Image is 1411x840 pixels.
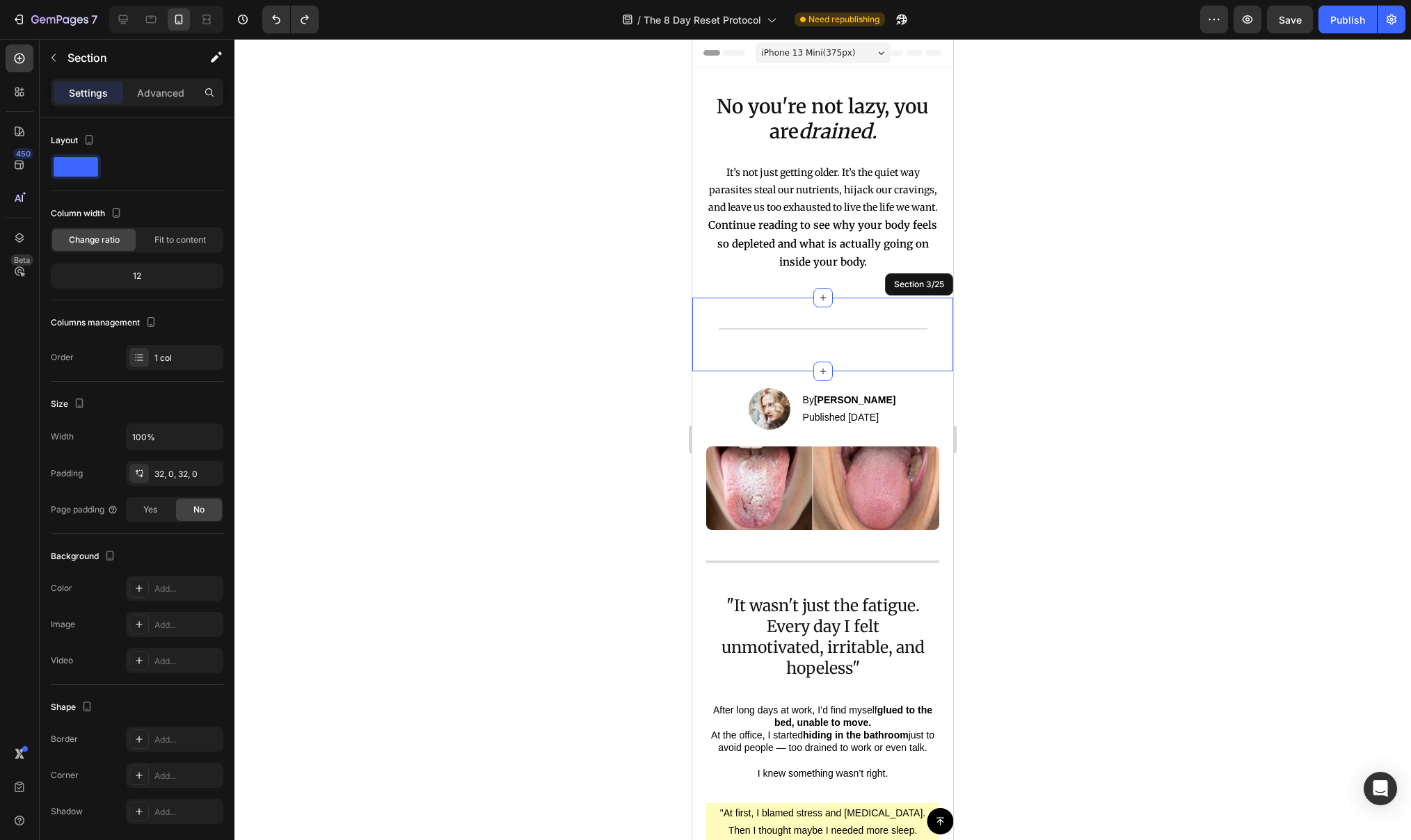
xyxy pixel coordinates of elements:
span: Yes [143,503,157,516]
span: / [637,13,641,27]
div: Order [51,351,74,364]
span: The 8 Day Reset Protocol [644,13,761,27]
div: Video [51,654,73,667]
div: Layout [51,131,97,150]
div: 450 [13,148,33,159]
p: Settings [69,86,108,100]
div: Add... [154,734,220,746]
div: Open Intercom Messenger [1364,772,1397,805]
div: Add... [154,770,220,782]
button: Publish [1318,6,1377,33]
div: 12 [54,266,221,286]
p: 7 [91,11,97,28]
p: Advanced [137,86,184,100]
div: Beta [10,255,33,266]
div: Add... [154,619,220,631]
div: Page padding [51,503,118,516]
div: Size [51,395,88,414]
div: Border [51,733,78,745]
div: Padding [51,467,83,480]
span: Need republishing [808,13,879,26]
div: Add... [154,583,220,595]
iframe: Design area [692,39,953,840]
div: Shadow [51,805,83,818]
div: Add... [154,806,220,818]
div: Shape [51,698,95,717]
div: Corner [51,769,79,782]
input: Auto [127,424,223,449]
div: Publish [1330,13,1365,27]
div: Undo/Redo [262,6,319,33]
div: 1 col [154,352,220,364]
span: No [193,503,205,516]
button: Save [1267,6,1313,33]
div: Column width [51,204,125,223]
div: 32, 0, 32, 0 [154,468,220,480]
div: Width [51,430,74,443]
span: Save [1279,14,1302,26]
button: 7 [6,6,104,33]
div: Color [51,582,72,595]
span: Change ratio [69,234,120,246]
div: Background [51,547,118,566]
span: Fit to content [154,234,206,246]
div: Add... [154,655,220,668]
div: Image [51,618,75,631]
p: Section [67,49,182,66]
div: Columns management [51,314,159,332]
